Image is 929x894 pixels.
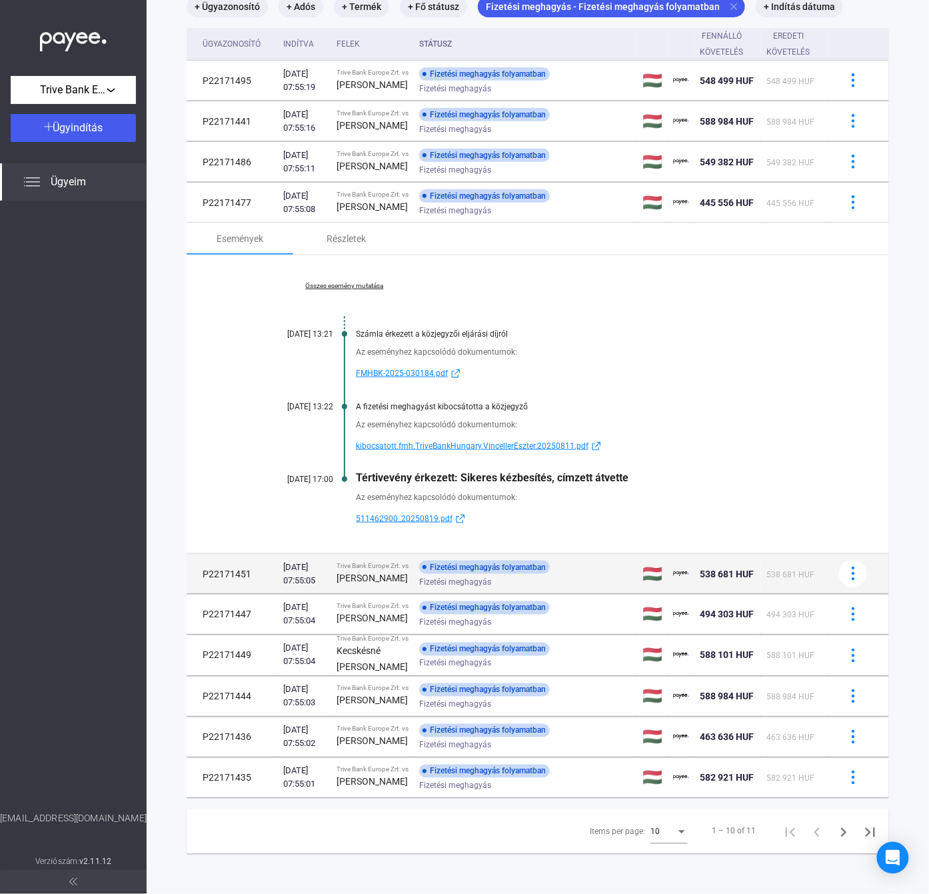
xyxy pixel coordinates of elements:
a: FMHBK-2025-030184.pdfexternal-link-blue [356,365,822,381]
div: Fizetési meghagyás folyamatban [419,643,550,656]
img: list.svg [24,174,40,190]
img: payee-logo [673,770,689,786]
span: 582 921 HUF [766,774,814,783]
span: Fizetési meghagyás [419,778,491,794]
div: Fizetési meghagyás folyamatban [419,189,550,203]
span: 588 101 HUF [766,651,814,661]
button: Trive Bank Europe Zrt. [11,76,136,104]
span: Ügyeim [51,174,86,190]
div: [DATE] 07:55:19 [283,67,326,94]
td: 🇭🇺 [637,595,668,635]
div: [DATE] 13:22 [253,402,333,411]
strong: [PERSON_NAME] [337,613,408,624]
div: Trive Bank Europe Zrt. vs [337,685,409,693]
td: 🇭🇺 [637,554,668,594]
div: Felek [337,36,360,52]
span: 549 382 HUF [700,157,754,167]
div: Az eseményhez kapcsolódó dokumentumok: [356,418,822,431]
div: [DATE] 07:55:16 [283,108,326,135]
img: payee-logo [673,154,689,170]
div: Fizetési meghagyás folyamatban [419,67,550,81]
div: 1 – 10 of 11 [712,823,756,839]
div: Eredeti követelés [766,28,810,60]
span: 445 556 HUF [766,199,814,208]
strong: [PERSON_NAME] [337,777,408,787]
td: 🇭🇺 [637,142,668,182]
div: Események [217,231,263,247]
td: P22171477 [187,183,278,223]
div: Trive Bank Europe Zrt. vs [337,725,409,733]
span: Fizetési meghagyás [419,81,491,97]
span: 10 [650,827,660,837]
span: FMHBK-2025-030184.pdf [356,365,448,381]
span: Fizetési meghagyás [419,697,491,713]
div: Items per page: [590,824,645,840]
div: Fizetési meghagyás folyamatban [419,561,550,574]
button: more-blue [839,723,867,751]
strong: Kecskésné [PERSON_NAME] [337,646,408,673]
span: Trive Bank Europe Zrt. [40,82,107,98]
img: more-blue [846,114,860,128]
strong: [PERSON_NAME] [337,573,408,583]
img: external-link-blue [448,369,464,379]
td: P22171436 [187,717,278,757]
img: payee-logo [673,566,689,582]
img: more-blue [846,607,860,621]
img: arrow-double-left-grey.svg [69,878,77,886]
div: Indítva [283,36,314,52]
td: P22171444 [187,677,278,717]
span: 463 636 HUF [700,732,754,743]
div: Indítva [283,36,326,52]
span: Fizetési meghagyás [419,615,491,631]
button: more-blue [839,601,867,629]
a: Összes esemény mutatása [253,282,436,290]
span: 494 303 HUF [700,609,754,620]
td: P22171441 [187,101,278,141]
div: Trive Bank Europe Zrt. vs [337,766,409,774]
img: more-blue [846,649,860,663]
div: [DATE] 13:21 [253,329,333,339]
button: First page [777,818,804,845]
div: Trive Bank Europe Zrt. vs [337,562,409,570]
img: payee-logo [673,647,689,663]
button: more-blue [839,107,867,135]
img: more-blue [846,195,860,209]
strong: [PERSON_NAME] [337,736,408,747]
span: 463 636 HUF [766,733,814,743]
button: more-blue [839,683,867,711]
img: payee-logo [673,729,689,745]
strong: [PERSON_NAME] [337,161,408,171]
span: Fizetési meghagyás [419,655,491,671]
td: P22171447 [187,595,278,635]
img: white-payee-white-dot.svg [40,25,107,52]
img: more-blue [846,689,860,703]
strong: [PERSON_NAME] [337,79,408,90]
mat-icon: close [728,1,740,13]
img: payee-logo [673,113,689,129]
div: Trive Bank Europe Zrt. vs [337,635,409,643]
button: more-blue [839,560,867,588]
div: [DATE] 07:55:04 [283,642,326,669]
img: payee-logo [673,689,689,705]
span: 511462900_20250819.pdf [356,511,453,527]
a: kibocsatott.fmh.TriveBankHungary.VincellerEszter.20250811.pdfexternal-link-blue [356,438,822,454]
strong: v2.11.12 [79,857,111,867]
td: 🇭🇺 [637,758,668,798]
strong: [PERSON_NAME] [337,201,408,212]
div: Tértivevény érkezett: Sikeres kézbesítés, címzett átvette [356,471,822,484]
div: Az eseményhez kapcsolódó dokumentumok: [356,491,822,504]
div: Részletek [327,231,367,247]
a: 511462900_20250819.pdfexternal-link-blue [356,511,822,527]
div: [DATE] 17:00 [253,475,333,484]
div: [DATE] 07:55:03 [283,683,326,710]
div: [DATE] 07:55:08 [283,189,326,216]
th: Státusz [414,28,637,61]
span: 445 556 HUF [700,197,754,208]
span: Fizetési meghagyás [419,574,491,590]
span: Fizetési meghagyás [419,203,491,219]
div: Trive Bank Europe Zrt. vs [337,69,409,77]
button: more-blue [839,67,867,95]
span: Fizetési meghagyás [419,162,491,178]
span: Ügyindítás [53,121,103,134]
button: more-blue [839,641,867,669]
